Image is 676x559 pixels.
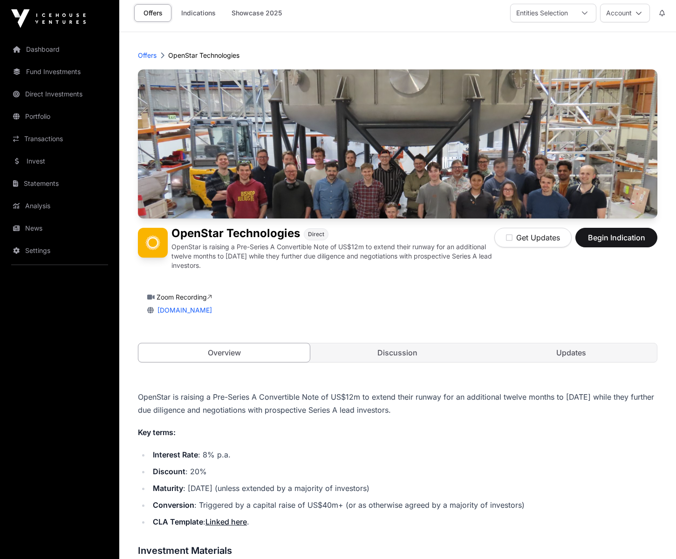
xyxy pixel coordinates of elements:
[153,484,183,493] strong: Maturity
[150,482,657,495] li: : [DATE] (unless extended by a majority of investors)
[7,39,112,60] a: Dashboard
[150,515,657,528] li: : .
[154,306,212,314] a: [DOMAIN_NAME]
[138,343,657,362] nav: Tabs
[511,4,574,22] div: Entities Selection
[157,293,212,301] a: Zoom Recording
[138,390,657,416] p: OpenStar is raising a Pre-Series A Convertible Note of US$12m to extend their runway for an addit...
[150,448,657,461] li: : 8% p.a.
[485,343,657,362] a: Updates
[153,467,185,476] strong: Discount
[171,242,494,270] p: OpenStar is raising a Pre-Series A Convertible Note of US$12m to extend their runway for an addit...
[138,543,657,558] h3: Investment Materials
[138,343,310,362] a: Overview
[7,84,112,104] a: Direct Investments
[205,517,247,526] a: Linked here
[225,4,288,22] a: Showcase 2025
[600,4,650,22] button: Account
[575,237,657,246] a: Begin Indication
[494,228,572,247] button: Get Updates
[587,232,646,243] span: Begin Indication
[168,51,239,60] p: OpenStar Technologies
[575,228,657,247] button: Begin Indication
[7,240,112,261] a: Settings
[7,196,112,216] a: Analysis
[138,428,176,437] strong: Key terms:
[7,129,112,149] a: Transactions
[134,4,171,22] a: Offers
[138,69,657,218] img: OpenStar Technologies
[11,9,86,28] img: Icehouse Ventures Logo
[7,151,112,171] a: Invest
[153,500,194,510] strong: Conversion
[7,173,112,194] a: Statements
[312,343,483,362] a: Discussion
[175,4,222,22] a: Indications
[138,51,157,60] a: Offers
[7,218,112,239] a: News
[138,228,168,258] img: OpenStar Technologies
[153,517,203,526] strong: CLA Template
[171,228,300,240] h1: OpenStar Technologies
[153,450,198,459] strong: Interest Rate
[150,498,657,511] li: : Triggered by a capital raise of US$40m+ (or as otherwise agreed by a majority of investors)
[7,106,112,127] a: Portfolio
[629,514,676,559] iframe: Chat Widget
[150,465,657,478] li: : 20%
[308,231,324,238] span: Direct
[7,61,112,82] a: Fund Investments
